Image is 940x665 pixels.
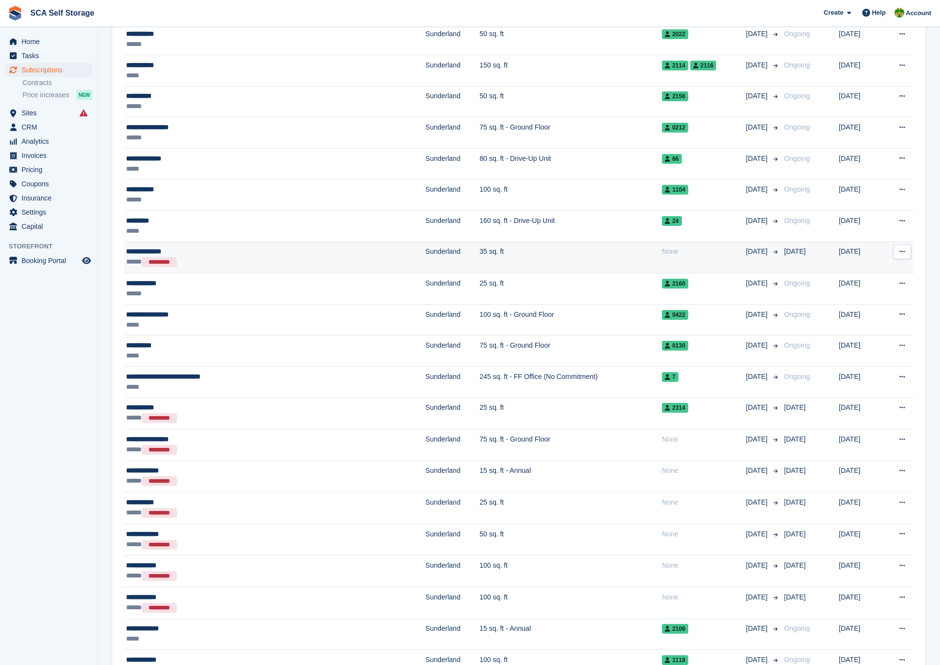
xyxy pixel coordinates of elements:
[784,310,810,318] span: Ongoing
[662,529,746,539] div: None
[480,461,662,492] td: 15 sq. ft - Annual
[76,90,92,100] div: NEW
[5,49,92,63] a: menu
[480,587,662,619] td: 100 sq. ft
[839,55,882,86] td: [DATE]
[425,619,480,650] td: Sunderland
[480,492,662,524] td: 25 sq. ft
[662,216,681,226] span: 24
[662,624,688,634] span: 2106
[784,155,810,162] span: Ongoing
[784,530,806,538] span: [DATE]
[839,587,882,619] td: [DATE]
[22,134,80,148] span: Analytics
[425,524,480,555] td: Sunderland
[480,273,662,305] td: 25 sq. ft
[746,529,769,539] span: [DATE]
[22,90,69,100] span: Price increases
[80,109,87,117] i: Smart entry sync failures have occurred
[746,372,769,382] span: [DATE]
[824,8,843,18] span: Create
[895,8,904,18] img: Sam Chapman
[425,429,480,461] td: Sunderland
[480,242,662,273] td: 35 sq. ft
[425,210,480,242] td: Sunderland
[662,123,688,133] span: 0212
[425,117,480,149] td: Sunderland
[906,8,931,18] span: Account
[784,466,806,474] span: [DATE]
[662,61,688,70] span: 2114
[5,149,92,162] a: menu
[746,655,769,665] span: [DATE]
[746,592,769,602] span: [DATE]
[662,341,688,351] span: 0130
[839,117,882,149] td: [DATE]
[22,149,80,162] span: Invoices
[746,497,769,508] span: [DATE]
[839,242,882,273] td: [DATE]
[480,366,662,398] td: 245 sq. ft - FF Office (No Commitment)
[22,254,80,267] span: Booking Portal
[5,220,92,233] a: menu
[480,524,662,555] td: 50 sq. ft
[746,560,769,571] span: [DATE]
[662,403,688,413] span: 2314
[839,524,882,555] td: [DATE]
[746,402,769,413] span: [DATE]
[662,185,688,195] span: 1104
[425,273,480,305] td: Sunderland
[22,120,80,134] span: CRM
[746,184,769,195] span: [DATE]
[662,465,746,476] div: None
[746,623,769,634] span: [DATE]
[5,205,92,219] a: menu
[425,304,480,335] td: Sunderland
[839,555,882,587] td: [DATE]
[425,555,480,587] td: Sunderland
[5,163,92,177] a: menu
[480,398,662,429] td: 25 sq. ft
[480,429,662,461] td: 75 sq. ft - Ground Floor
[839,398,882,429] td: [DATE]
[839,461,882,492] td: [DATE]
[839,86,882,117] td: [DATE]
[784,498,806,506] span: [DATE]
[746,216,769,226] span: [DATE]
[662,497,746,508] div: None
[784,30,810,38] span: Ongoing
[22,205,80,219] span: Settings
[5,177,92,191] a: menu
[5,254,92,267] a: menu
[839,619,882,650] td: [DATE]
[480,304,662,335] td: 100 sq. ft - Ground Floor
[746,340,769,351] span: [DATE]
[784,217,810,224] span: Ongoing
[839,492,882,524] td: [DATE]
[425,86,480,117] td: Sunderland
[425,492,480,524] td: Sunderland
[784,185,810,193] span: Ongoing
[839,179,882,211] td: [DATE]
[784,123,810,131] span: Ongoing
[662,434,746,444] div: None
[480,555,662,587] td: 100 sq. ft
[22,177,80,191] span: Coupons
[480,86,662,117] td: 50 sq. ft
[746,465,769,476] span: [DATE]
[480,55,662,86] td: 150 sq. ft
[784,341,810,349] span: Ongoing
[22,191,80,205] span: Insurance
[690,61,717,70] span: 2116
[746,246,769,257] span: [DATE]
[425,587,480,619] td: Sunderland
[784,656,810,664] span: Ongoing
[425,148,480,179] td: Sunderland
[662,91,688,101] span: 2156
[784,373,810,380] span: Ongoing
[22,163,80,177] span: Pricing
[662,154,681,164] span: 66
[425,461,480,492] td: Sunderland
[784,593,806,601] span: [DATE]
[9,242,97,251] span: Storefront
